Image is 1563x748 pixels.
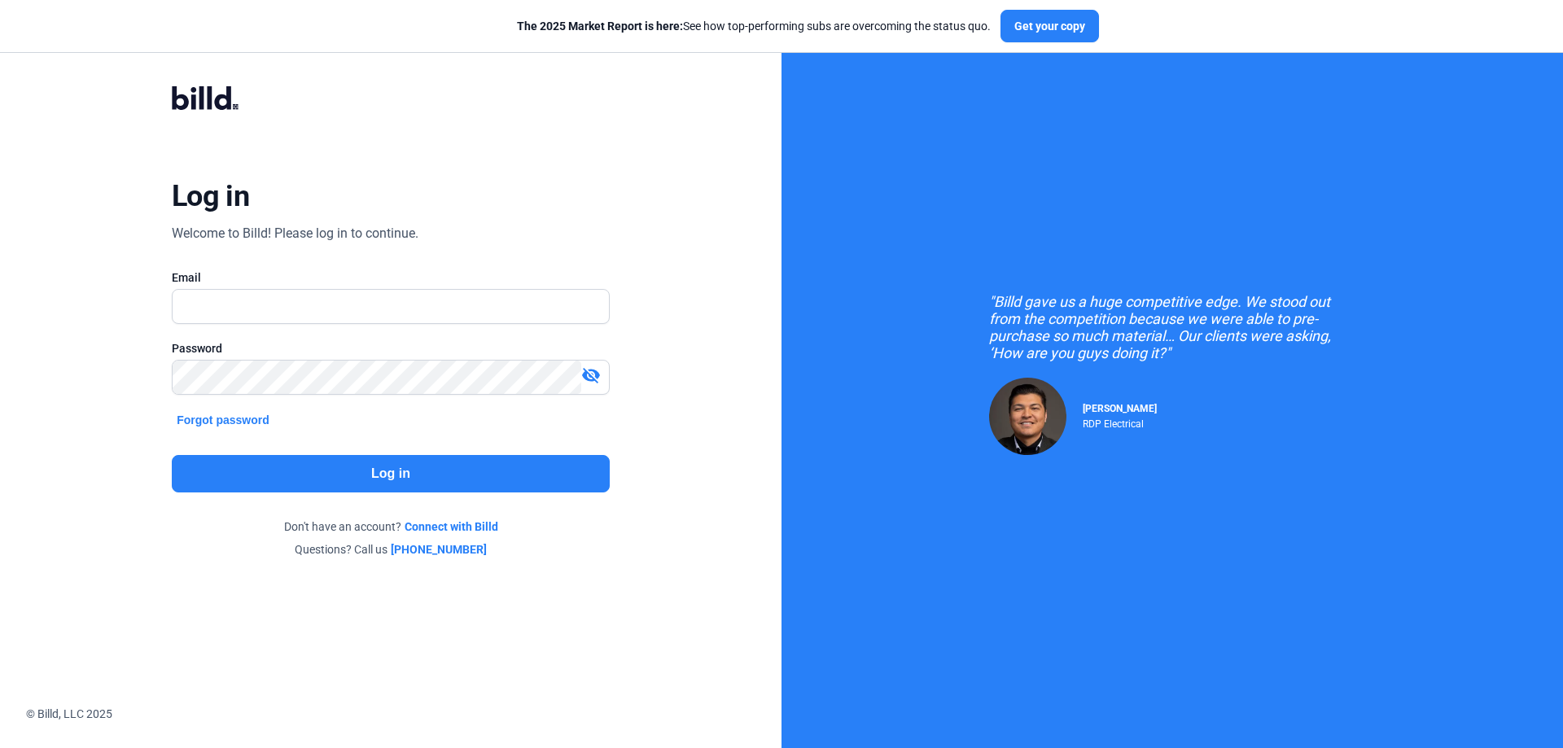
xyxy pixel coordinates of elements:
span: The 2025 Market Report is here: [517,20,683,33]
div: Password [172,340,610,357]
div: Welcome to Billd! Please log in to continue. [172,224,418,243]
span: [PERSON_NAME] [1083,403,1157,414]
div: "Billd gave us a huge competitive edge. We stood out from the competition because we were able to... [989,293,1355,361]
div: See how top-performing subs are overcoming the status quo. [517,18,991,34]
a: [PHONE_NUMBER] [391,541,487,558]
button: Log in [172,455,610,492]
div: RDP Electrical [1083,414,1157,430]
div: Log in [172,178,249,214]
button: Get your copy [1000,10,1099,42]
a: Connect with Billd [405,518,498,535]
mat-icon: visibility_off [581,365,601,385]
button: Forgot password [172,411,274,429]
div: Email [172,269,610,286]
div: Questions? Call us [172,541,610,558]
div: Don't have an account? [172,518,610,535]
img: Raul Pacheco [989,378,1066,455]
